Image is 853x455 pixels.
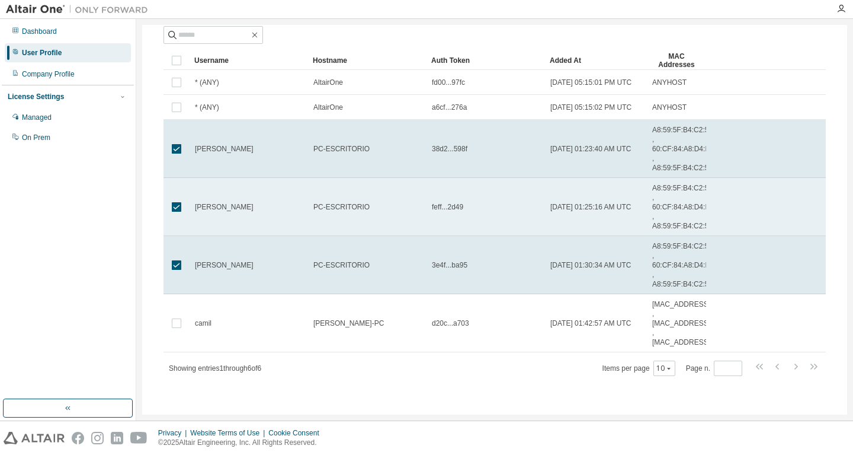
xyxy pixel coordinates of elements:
span: [DATE] 01:42:57 AM UTC [550,319,631,328]
span: a6cf...276a [432,103,467,112]
img: instagram.svg [91,432,104,444]
div: Company Profile [22,69,75,79]
img: linkedin.svg [111,432,123,444]
span: * (ANY) [195,78,219,87]
span: ANYHOST [652,78,687,87]
span: ANYHOST [652,103,687,112]
span: [DATE] 01:23:40 AM UTC [550,144,631,154]
span: camil [195,319,211,328]
div: MAC Addresses [652,51,701,70]
div: Managed [22,113,52,122]
div: User Profile [22,48,62,58]
span: [PERSON_NAME]-PC [313,319,384,328]
span: fd00...97fc [432,78,465,87]
button: 10 [656,364,672,373]
img: altair_logo.svg [4,432,65,444]
div: License Settings [8,92,64,101]
span: Showing entries 1 through 6 of 6 [169,364,261,373]
div: Privacy [158,428,190,438]
span: PC-ESCRITORIO [313,202,370,212]
img: youtube.svg [130,432,147,444]
span: d20c...a703 [432,319,469,328]
div: On Prem [22,133,50,142]
div: Hostname [313,51,422,70]
span: [DATE] 01:30:34 AM UTC [550,260,631,270]
span: feff...2d49 [432,202,463,212]
span: Items per page [602,361,675,376]
span: A8:59:5F:B4:C2:55 , 60:CF:84:A8:D4:BB , A8:59:5F:B4:C2:51 [652,241,714,289]
span: PC-ESCRITORIO [313,144,370,154]
span: PC-ESCRITORIO [313,260,370,270]
span: 38d2...598f [432,144,467,154]
span: A8:59:5F:B4:C2:55 , 60:CF:84:A8:D4:BB , A8:59:5F:B4:C2:51 [652,125,714,173]
div: Added At [550,51,642,70]
span: 3e4f...ba95 [432,260,467,270]
span: [PERSON_NAME] [195,260,254,270]
p: © 2025 Altair Engineering, Inc. All Rights Reserved. [158,438,326,448]
span: * (ANY) [195,103,219,112]
span: [PERSON_NAME] [195,144,254,154]
div: Cookie Consent [268,428,326,438]
span: [DATE] 05:15:02 PM UTC [550,103,631,112]
span: A8:59:5F:B4:C2:55 , 60:CF:84:A8:D4:BB , A8:59:5F:B4:C2:51 [652,183,714,231]
div: Dashboard [22,27,57,36]
div: Website Terms of Use [190,428,268,438]
span: [MAC_ADDRESS] , [MAC_ADDRESS] , [MAC_ADDRESS] [652,300,710,347]
span: Page n. [686,361,742,376]
span: [PERSON_NAME] [195,202,254,212]
span: [DATE] 05:15:01 PM UTC [550,78,631,87]
span: AltairOne [313,78,343,87]
span: AltairOne [313,103,343,112]
span: [DATE] 01:25:16 AM UTC [550,202,631,212]
img: facebook.svg [72,432,84,444]
div: Username [194,51,303,70]
div: Auth Token [431,51,540,70]
img: Altair One [6,4,154,15]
